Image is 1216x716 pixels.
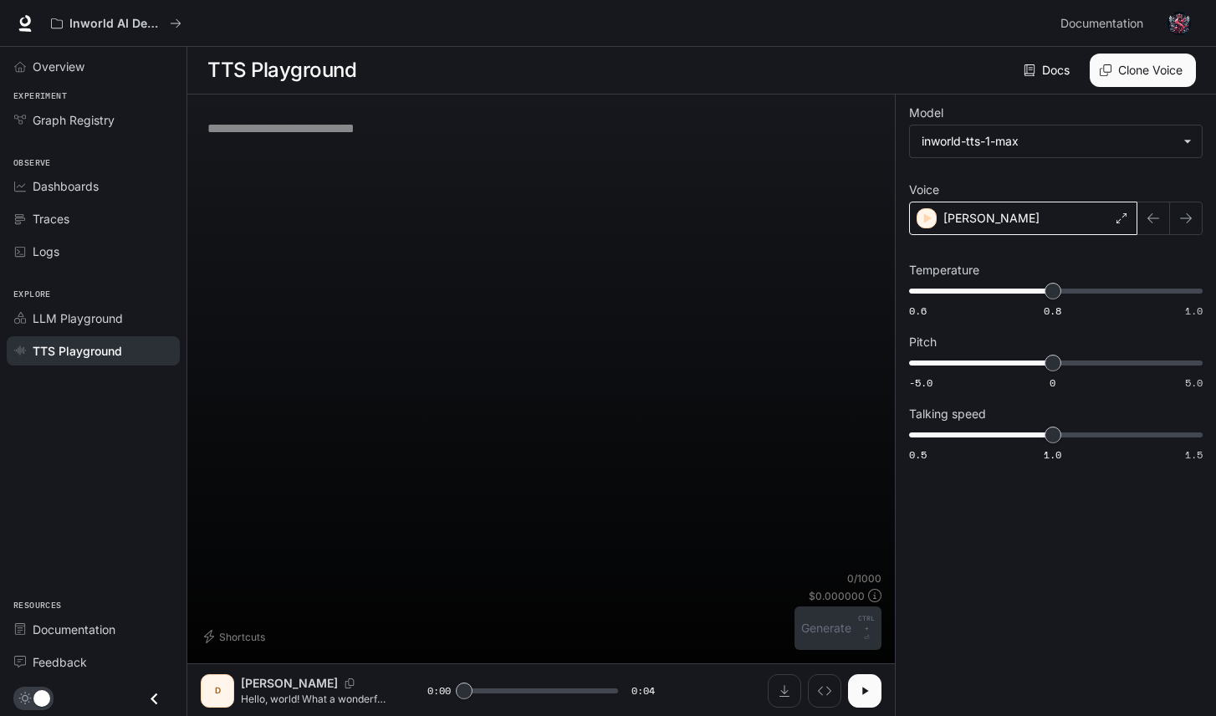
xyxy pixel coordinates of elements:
[1050,376,1055,390] span: 0
[69,17,163,31] p: Inworld AI Demos
[241,675,338,692] p: [PERSON_NAME]
[909,336,937,348] p: Pitch
[1167,12,1191,35] img: User avatar
[1090,54,1196,87] button: Clone Voice
[7,105,180,135] a: Graph Registry
[135,682,173,716] button: Close drawer
[809,589,865,603] p: $ 0.000000
[33,688,50,707] span: Dark mode toggle
[1185,376,1203,390] span: 5.0
[33,210,69,228] span: Traces
[768,674,801,708] button: Download audio
[909,408,986,420] p: Talking speed
[241,692,387,706] p: Hello, world! What a wonderful day to be a text-to-speech model!
[1044,304,1061,318] span: 0.8
[33,653,87,671] span: Feedback
[33,58,84,75] span: Overview
[1044,447,1061,462] span: 1.0
[7,171,180,201] a: Dashboards
[338,678,361,688] button: Copy Voice ID
[33,309,123,327] span: LLM Playground
[33,177,99,195] span: Dashboards
[909,304,927,318] span: 0.6
[1185,447,1203,462] span: 1.5
[7,647,180,677] a: Feedback
[33,111,115,129] span: Graph Registry
[427,683,451,699] span: 0:00
[910,125,1202,157] div: inworld-tts-1-max
[7,204,180,233] a: Traces
[43,7,189,40] button: All workspaces
[909,107,943,119] p: Model
[1060,13,1143,34] span: Documentation
[909,376,932,390] span: -5.0
[909,264,979,276] p: Temperature
[922,133,1175,150] div: inworld-tts-1-max
[204,678,231,704] div: D
[7,304,180,333] a: LLM Playground
[847,571,881,586] p: 0 / 1000
[7,237,180,266] a: Logs
[1185,304,1203,318] span: 1.0
[7,615,180,644] a: Documentation
[33,342,122,360] span: TTS Playground
[1054,7,1156,40] a: Documentation
[207,54,356,87] h1: TTS Playground
[808,674,841,708] button: Inspect
[1162,7,1196,40] button: User avatar
[943,210,1040,227] p: [PERSON_NAME]
[7,336,180,366] a: TTS Playground
[7,52,180,81] a: Overview
[1020,54,1076,87] a: Docs
[33,621,115,638] span: Documentation
[33,243,59,260] span: Logs
[909,184,939,196] p: Voice
[631,683,655,699] span: 0:04
[201,623,272,650] button: Shortcuts
[909,447,927,462] span: 0.5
